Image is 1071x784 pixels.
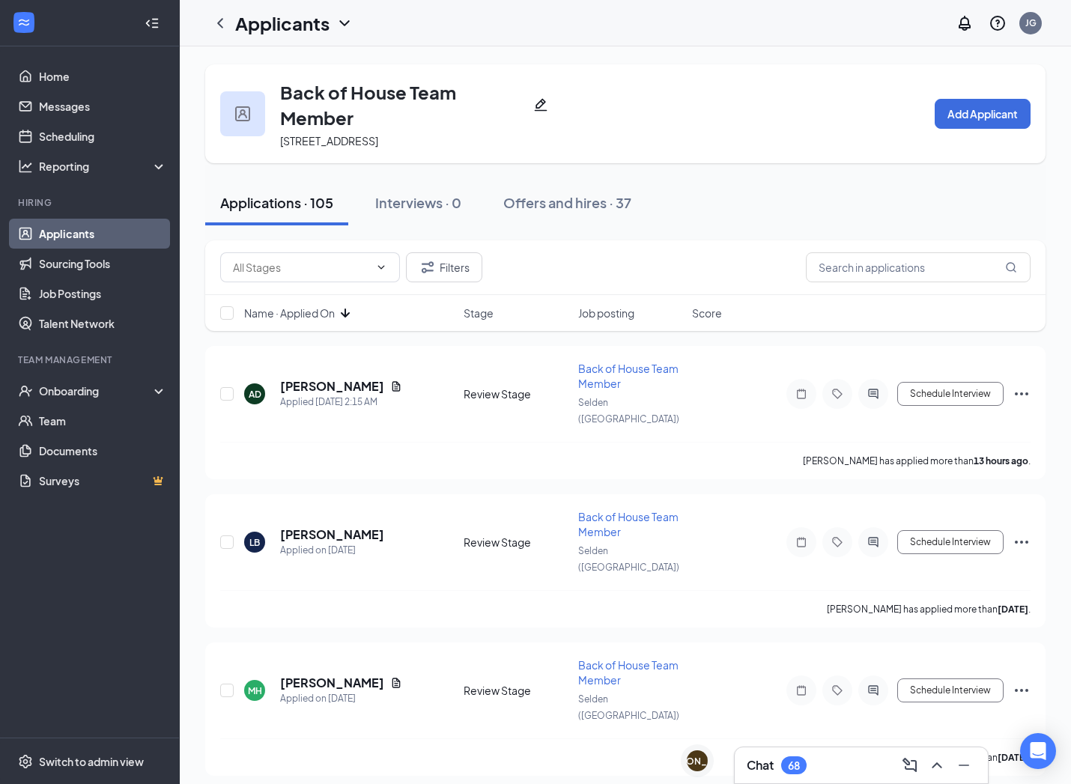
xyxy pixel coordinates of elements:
[1013,681,1031,699] svg: Ellipses
[578,306,634,320] span: Job posting
[39,61,167,91] a: Home
[864,388,882,400] svg: ActiveChat
[249,388,261,401] div: AD
[956,14,974,32] svg: Notifications
[464,683,569,698] div: Review Stage
[1025,16,1037,29] div: JG
[1013,385,1031,403] svg: Ellipses
[280,526,384,543] h5: [PERSON_NAME]
[806,252,1031,282] input: Search in applications
[248,684,262,697] div: MH
[901,756,919,774] svg: ComposeMessage
[464,386,569,401] div: Review Stage
[533,97,548,112] svg: Pencil
[220,193,333,212] div: Applications · 105
[578,397,679,425] span: Selden ([GEOGRAPHIC_DATA])
[375,261,387,273] svg: ChevronDown
[925,753,949,777] button: ChevronUp
[788,759,800,772] div: 68
[280,691,402,706] div: Applied on [DATE]
[578,658,679,687] span: Back of House Team Member
[39,279,167,309] a: Job Postings
[336,14,354,32] svg: ChevronDown
[578,510,679,538] span: Back of House Team Member
[280,378,384,395] h5: [PERSON_NAME]
[39,436,167,466] a: Documents
[39,121,167,151] a: Scheduling
[998,752,1028,763] b: [DATE]
[235,10,330,36] h1: Applicants
[1020,733,1056,769] div: Open Intercom Messenger
[39,406,167,436] a: Team
[280,395,402,410] div: Applied [DATE] 2:15 AM
[39,309,167,338] a: Talent Network
[1005,261,1017,273] svg: MagnifyingGlass
[18,353,164,366] div: Team Management
[897,530,1004,554] button: Schedule Interview
[211,14,229,32] svg: ChevronLeft
[1013,533,1031,551] svg: Ellipses
[39,754,144,769] div: Switch to admin view
[792,536,810,548] svg: Note
[39,249,167,279] a: Sourcing Tools
[419,258,437,276] svg: Filter
[928,756,946,774] svg: ChevronUp
[952,753,976,777] button: Minimize
[235,106,250,121] img: user icon
[18,383,33,398] svg: UserCheck
[897,382,1004,406] button: Schedule Interview
[828,536,846,548] svg: Tag
[464,306,494,320] span: Stage
[39,466,167,496] a: SurveysCrown
[828,388,846,400] svg: Tag
[336,304,354,322] svg: ArrowDown
[244,306,335,320] span: Name · Applied On
[897,678,1004,702] button: Schedule Interview
[578,693,679,721] span: Selden ([GEOGRAPHIC_DATA])
[974,455,1028,467] b: 13 hours ago
[18,754,33,769] svg: Settings
[18,196,164,209] div: Hiring
[828,684,846,696] svg: Tag
[864,684,882,696] svg: ActiveChat
[233,259,369,276] input: All Stages
[747,757,774,774] h3: Chat
[659,755,736,768] div: [PERSON_NAME]
[280,79,527,130] h3: Back of House Team Member
[390,380,402,392] svg: Document
[464,535,569,550] div: Review Stage
[803,455,1031,467] p: [PERSON_NAME] has applied more than .
[16,15,31,30] svg: WorkstreamLogo
[935,99,1031,129] button: Add Applicant
[989,14,1007,32] svg: QuestionInfo
[827,603,1031,616] p: [PERSON_NAME] has applied more than .
[39,91,167,121] a: Messages
[39,159,168,174] div: Reporting
[898,753,922,777] button: ComposeMessage
[578,545,679,573] span: Selden ([GEOGRAPHIC_DATA])
[280,675,384,691] h5: [PERSON_NAME]
[390,677,402,689] svg: Document
[503,193,631,212] div: Offers and hires · 37
[39,383,154,398] div: Onboarding
[406,252,482,282] button: Filter Filters
[280,134,378,148] span: [STREET_ADDRESS]
[792,388,810,400] svg: Note
[375,193,461,212] div: Interviews · 0
[249,536,260,549] div: LB
[39,219,167,249] a: Applicants
[18,159,33,174] svg: Analysis
[578,362,679,390] span: Back of House Team Member
[955,756,973,774] svg: Minimize
[792,684,810,696] svg: Note
[145,16,160,31] svg: Collapse
[864,536,882,548] svg: ActiveChat
[280,543,384,558] div: Applied on [DATE]
[998,604,1028,615] b: [DATE]
[692,306,722,320] span: Score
